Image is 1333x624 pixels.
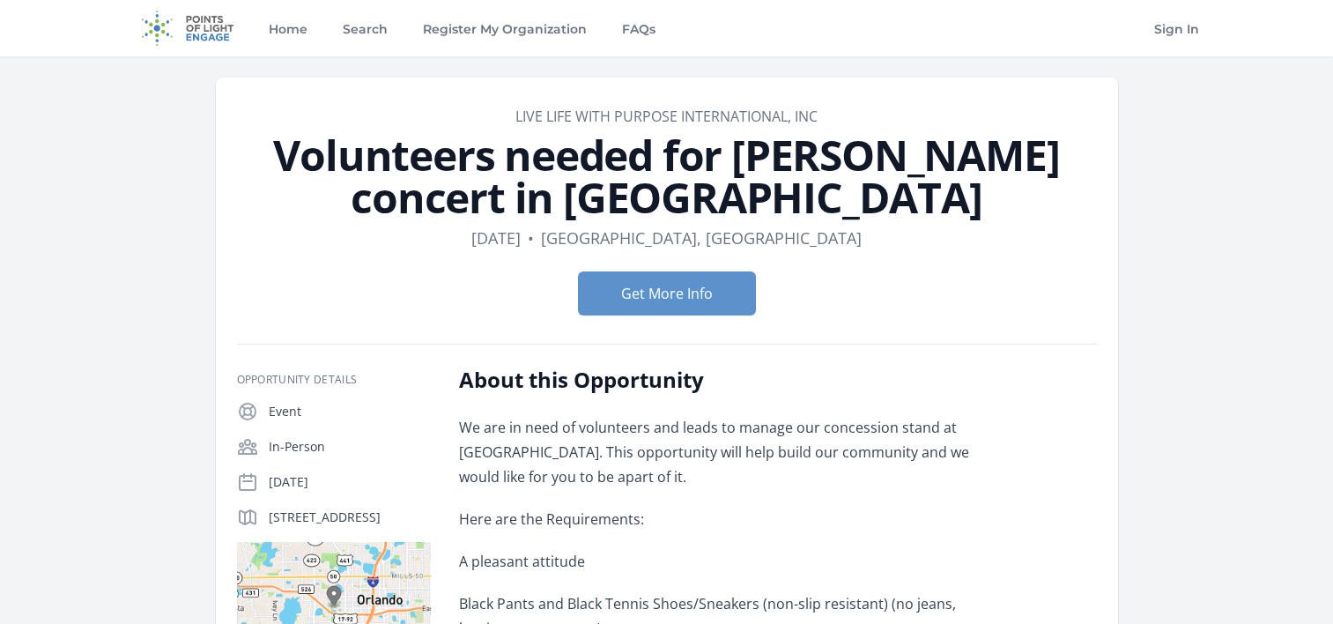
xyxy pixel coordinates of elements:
[459,366,974,394] h2: About this Opportunity
[237,373,431,387] h3: Opportunity Details
[269,509,431,526] p: [STREET_ADDRESS]
[515,107,818,126] a: Live Life With Purpose International, Inc
[269,473,431,491] p: [DATE]
[269,438,431,456] p: In-Person
[528,226,534,250] div: •
[471,226,521,250] dd: [DATE]
[459,507,974,531] p: Here are the Requirements:
[237,134,1097,219] h1: Volunteers needed for [PERSON_NAME] concert in [GEOGRAPHIC_DATA]
[269,403,431,420] p: Event
[459,415,974,489] p: We are in need of volunteers and leads to manage our concession stand at [GEOGRAPHIC_DATA]. This ...
[541,226,862,250] dd: [GEOGRAPHIC_DATA], [GEOGRAPHIC_DATA]
[459,549,974,574] p: A pleasant attitude
[578,271,756,316] button: Get More Info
